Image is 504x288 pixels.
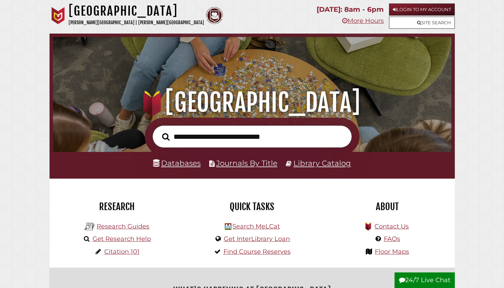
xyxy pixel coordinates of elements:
[342,17,384,25] a: More Hours
[92,235,151,243] a: Get Research Help
[85,222,95,232] img: Hekman Library Logo
[159,131,173,142] button: Search
[97,223,149,230] a: Research Guides
[389,3,455,16] a: Login to My Account
[104,248,140,255] a: Citation 101
[50,7,67,24] img: Calvin University
[206,7,223,24] img: Calvin Theological Seminary
[389,17,455,29] a: Site Search
[325,201,450,213] h2: About
[293,159,351,168] a: Library Catalog
[69,3,204,19] h1: [GEOGRAPHIC_DATA]
[55,201,179,213] h2: Research
[153,159,201,168] a: Databases
[232,223,280,230] a: Search MeLCat
[375,248,409,255] a: Floor Maps
[317,3,384,16] p: [DATE]: 8am - 6pm
[162,133,170,141] i: Search
[374,223,409,230] a: Contact Us
[384,235,400,243] a: FAQs
[225,223,231,230] img: Hekman Library Logo
[60,87,443,118] h1: [GEOGRAPHIC_DATA]
[216,159,277,168] a: Journals By Title
[190,201,315,213] h2: Quick Tasks
[223,248,291,255] a: Find Course Reserves
[69,19,204,27] p: [PERSON_NAME][GEOGRAPHIC_DATA] | [PERSON_NAME][GEOGRAPHIC_DATA]
[224,235,290,243] a: Get InterLibrary Loan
